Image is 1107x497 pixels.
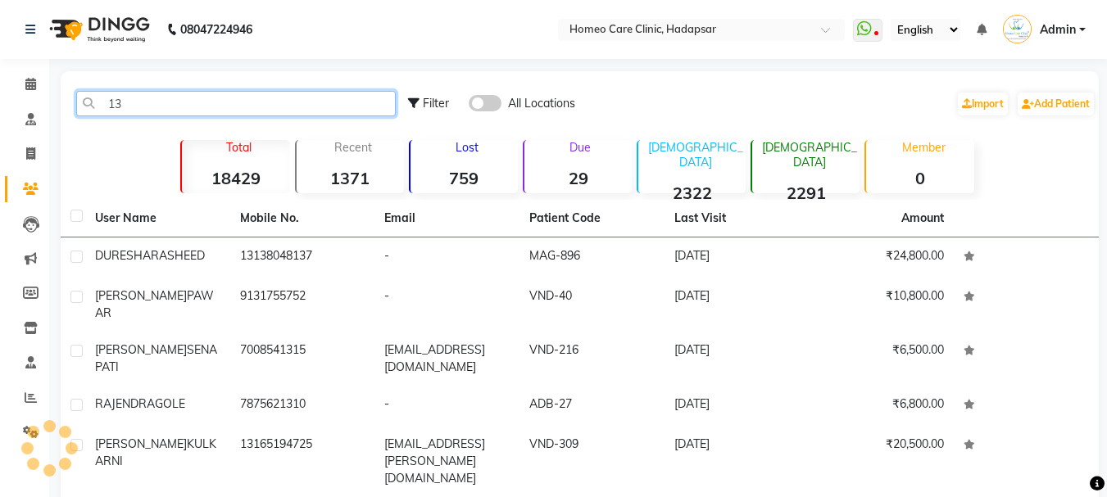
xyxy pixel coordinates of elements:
td: ₹10,800.00 [810,278,955,332]
span: RAJENDRA [95,396,155,411]
td: VND-216 [519,332,665,386]
td: 7875621310 [230,386,375,426]
td: ₹20,500.00 [810,426,955,497]
td: [DATE] [665,278,810,332]
p: Due [528,140,632,155]
strong: 29 [524,168,632,188]
strong: 18429 [182,168,289,188]
td: 13138048137 [230,237,375,278]
td: [EMAIL_ADDRESS][PERSON_NAME][DOMAIN_NAME] [374,426,519,497]
span: [PERSON_NAME] [95,436,187,451]
strong: 1371 [297,168,404,188]
th: Email [374,200,519,237]
span: Filter [423,96,449,111]
th: Last Visit [665,200,810,237]
td: MAG-896 [519,237,665,278]
span: All Locations [508,95,575,112]
td: - [374,386,519,426]
p: [DEMOGRAPHIC_DATA] [759,140,860,169]
td: ₹6,500.00 [810,332,955,386]
td: [DATE] [665,332,810,386]
td: [DATE] [665,237,810,278]
p: Member [873,140,973,155]
span: DURESHA [95,248,151,263]
p: Lost [417,140,518,155]
td: ₹6,800.00 [810,386,955,426]
td: 13165194725 [230,426,375,497]
span: Admin [1040,21,1076,38]
td: VND-40 [519,278,665,332]
span: RASHEED [151,248,205,263]
span: [PERSON_NAME] [95,288,187,303]
b: 08047224946 [180,7,252,52]
a: Import [958,93,1008,115]
img: Admin [1003,15,1032,43]
strong: 759 [411,168,518,188]
p: Recent [303,140,404,155]
td: 7008541315 [230,332,375,386]
strong: 2291 [752,183,860,203]
td: ₹24,800.00 [810,237,955,278]
p: [DEMOGRAPHIC_DATA] [645,140,746,169]
td: - [374,237,519,278]
th: Patient Code [519,200,665,237]
span: [PERSON_NAME] [95,342,187,357]
td: VND-309 [519,426,665,497]
th: Mobile No. [230,200,375,237]
strong: 2322 [638,183,746,203]
td: [DATE] [665,426,810,497]
th: User Name [85,200,230,237]
th: Amount [891,200,954,237]
img: logo [42,7,154,52]
td: ADB-27 [519,386,665,426]
a: Add Patient [1018,93,1094,115]
td: - [374,278,519,332]
td: 9131755752 [230,278,375,332]
input: Search by Name/Mobile/Email/Code [76,91,396,116]
span: GOLE [155,396,185,411]
td: [DATE] [665,386,810,426]
td: [EMAIL_ADDRESS][DOMAIN_NAME] [374,332,519,386]
p: Total [188,140,289,155]
strong: 0 [866,168,973,188]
